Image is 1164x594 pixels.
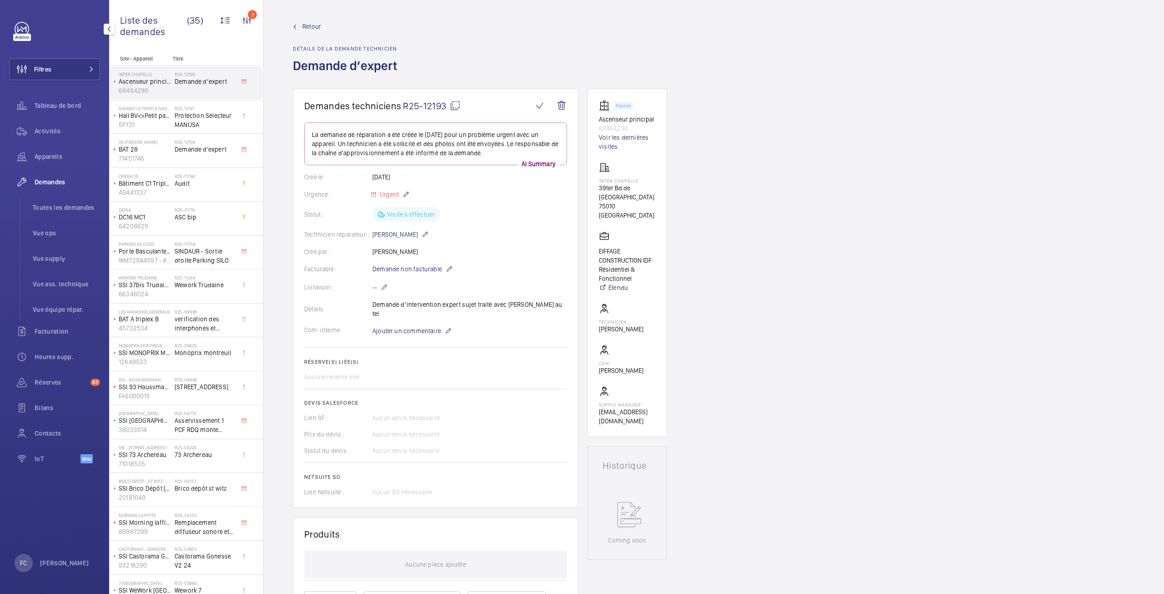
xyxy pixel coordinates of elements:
[119,527,171,536] p: 89967299
[372,229,429,240] p: [PERSON_NAME]
[173,56,233,62] p: Titre
[119,86,171,95] p: 68464290
[35,454,80,463] span: IoT
[119,315,171,324] p: BAT A triplex B
[175,513,235,518] h2: R25-04153
[175,552,235,570] span: Castorama Gonesse V2 24
[33,228,100,238] span: Vue ops
[119,445,171,450] p: SIS - [STREET_ADDRESS]
[119,425,171,434] p: 38033514
[35,327,100,336] span: Facturation
[119,459,171,468] p: 71018535
[119,580,171,586] p: 7 [GEOGRAPHIC_DATA]
[599,124,656,133] p: 68464290
[119,241,171,247] p: Parking Silo SDC
[119,493,171,502] p: 20181049
[405,551,466,578] p: Aucune pièce ajoutée
[119,179,171,188] p: Bâtiment C1 Triplex C
[175,343,235,348] h2: R25-06829
[175,518,235,536] span: Remplacement diffuseur sonore et lumineux COMBI 2000 SSOL4
[119,343,171,348] p: MONOPRIX MONTREUIL - 522
[175,241,235,247] h2: R25-11758
[602,461,652,470] h1: Historique
[20,558,27,568] p: FC
[119,256,171,265] p: WM72944597 - #11477852
[120,15,187,37] span: Liste des demandes
[119,546,171,552] p: Castorama - GONESSE - 1420
[378,191,399,198] span: Urgent
[35,101,100,110] span: Tableau de bord
[33,305,100,314] span: Vue équipe répar.
[175,411,235,416] h2: R25-04713
[35,403,100,412] span: Bilans
[175,139,235,145] h2: R25-12108
[119,416,171,425] p: SSI [GEOGRAPHIC_DATA]
[175,309,235,315] h2: R25-08896
[119,348,171,357] p: SSI MONOPRIX MONTREUIL
[119,106,171,111] p: SAVIGNY LE TEMPLE NANDY
[175,280,235,289] span: Wework Trudaine
[175,580,235,586] h2: R25-03946
[599,115,656,124] p: Ascenseur principal
[119,275,171,280] p: WeWork Trudaine
[518,159,559,168] p: AI Summary
[599,247,656,283] p: EIFFAGE CONSTRUCTION IDF Résidentiel & Fonctionnel
[35,152,100,161] span: Appareils
[302,22,321,31] span: Retour
[119,247,171,256] p: Porte Basculante Sortie (droite int)
[119,289,171,299] p: 66346024
[35,178,100,187] span: Demandes
[119,377,171,382] p: SSI - 93 Haussmann
[175,145,235,154] span: Demande d'expert
[599,402,656,407] p: Supply manager
[599,325,643,334] p: [PERSON_NAME]
[175,207,235,213] h2: R25-11778
[599,202,656,220] p: 75010 [GEOGRAPHIC_DATA]
[119,324,171,333] p: 45732534
[312,130,559,157] p: La demande de réparation a été créée le [DATE] pour un problème urgent avec un appareil. Un techn...
[119,357,171,366] p: 12649533
[599,133,656,151] a: Voir les dernières visites
[175,484,235,493] span: Brico dépôt st witz
[35,352,100,361] span: Heures supp.
[119,309,171,315] p: Les Magasins Généraux
[90,379,100,386] span: 67
[293,57,403,89] h1: Demande d’expert
[599,319,643,325] p: Technicien
[175,173,235,179] h2: R25-11794
[616,104,631,107] p: Paused
[175,71,235,77] h2: R25-12193
[304,100,401,112] span: Demandes techniciens
[40,558,89,568] p: [PERSON_NAME]
[175,377,235,382] h2: R25-04896
[80,454,93,463] span: Beta
[599,183,656,202] p: 39ter Bd de [GEOGRAPHIC_DATA]
[175,111,235,129] span: Protection Sélecteur MANUSA
[175,382,235,391] span: [STREET_ADDRESS]
[119,222,171,231] p: 64208629
[119,207,171,213] p: DATA4
[119,382,171,391] p: SSI 93 Haussmann
[119,450,171,459] p: SSI 73 Archereau
[304,474,567,480] h2: Netsuite SO
[119,145,171,154] p: BAT 28
[608,536,646,545] p: Coming soon
[599,407,656,426] p: [EMAIL_ADDRESS][DOMAIN_NAME]
[175,445,235,450] h2: R25-04220
[372,282,388,293] p: --
[119,561,171,570] p: 93216290
[119,213,171,222] p: DC16 MC1
[599,178,656,183] p: 39ter Chapelle
[119,120,171,129] p: 5P131
[304,359,567,365] h2: Réserve(s) liée(s)
[175,213,235,222] span: ASC bip
[304,528,340,540] h1: Produits
[175,275,235,280] h2: R25-11244
[119,111,171,120] p: Hall BV<>Petit pavillon
[119,484,171,493] p: SSI Brico Dépôt [DEMOGRAPHIC_DATA]
[175,77,235,86] span: Demande d’expert
[175,478,235,484] h2: R25-04157
[119,411,171,416] p: [GEOGRAPHIC_DATA]
[175,416,235,434] span: Asservissement 1 PCF RDQ monte charge [GEOGRAPHIC_DATA]
[35,378,87,387] span: Réserves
